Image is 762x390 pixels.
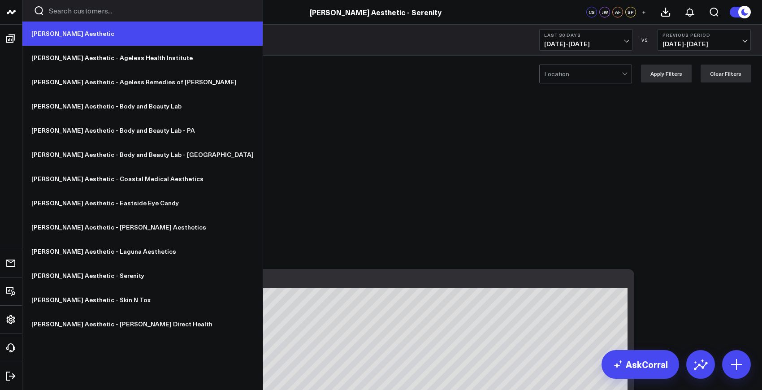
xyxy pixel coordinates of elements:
a: [PERSON_NAME] Aesthetic - [PERSON_NAME] Aesthetics [22,215,263,239]
div: JW [599,7,610,17]
div: VS [637,37,653,43]
a: [PERSON_NAME] Aesthetic - Serenity [310,7,442,17]
a: [PERSON_NAME] Aesthetic - Skin N Tox [22,288,263,312]
div: SP [625,7,636,17]
a: [PERSON_NAME] Aesthetic - Body and Beauty Lab - PA [22,118,263,143]
a: [PERSON_NAME] Aesthetic - Serenity [22,264,263,288]
a: AskCorral [602,350,679,379]
button: Apply Filters [641,65,692,82]
div: CS [586,7,597,17]
a: [PERSON_NAME] Aesthetic - [PERSON_NAME] Direct Health [22,312,263,336]
span: [DATE] - [DATE] [662,40,746,48]
a: [PERSON_NAME] Aesthetic - Body and Beauty Lab - [GEOGRAPHIC_DATA] [22,143,263,167]
a: [PERSON_NAME] Aesthetic - Body and Beauty Lab [22,94,263,118]
button: Search customers button [34,5,44,16]
input: Search customers input [49,6,251,16]
button: Clear Filters [701,65,751,82]
b: Last 30 Days [544,32,628,38]
a: [PERSON_NAME] Aesthetic - Laguna Aesthetics [22,239,263,264]
a: [PERSON_NAME] Aesthetic [22,22,263,46]
button: Previous Period[DATE]-[DATE] [658,29,751,51]
a: [PERSON_NAME] Aesthetic - Coastal Medical Aesthetics [22,167,263,191]
a: [PERSON_NAME] Aesthetic - Ageless Health Institute [22,46,263,70]
span: [DATE] - [DATE] [544,40,628,48]
a: [PERSON_NAME] Aesthetic - Eastside Eye Candy [22,191,263,215]
span: + [642,9,646,15]
button: + [638,7,649,17]
div: AF [612,7,623,17]
b: Previous Period [662,32,746,38]
button: Last 30 Days[DATE]-[DATE] [539,29,632,51]
a: [PERSON_NAME] Aesthetic - Ageless Remedies of [PERSON_NAME] [22,70,263,94]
